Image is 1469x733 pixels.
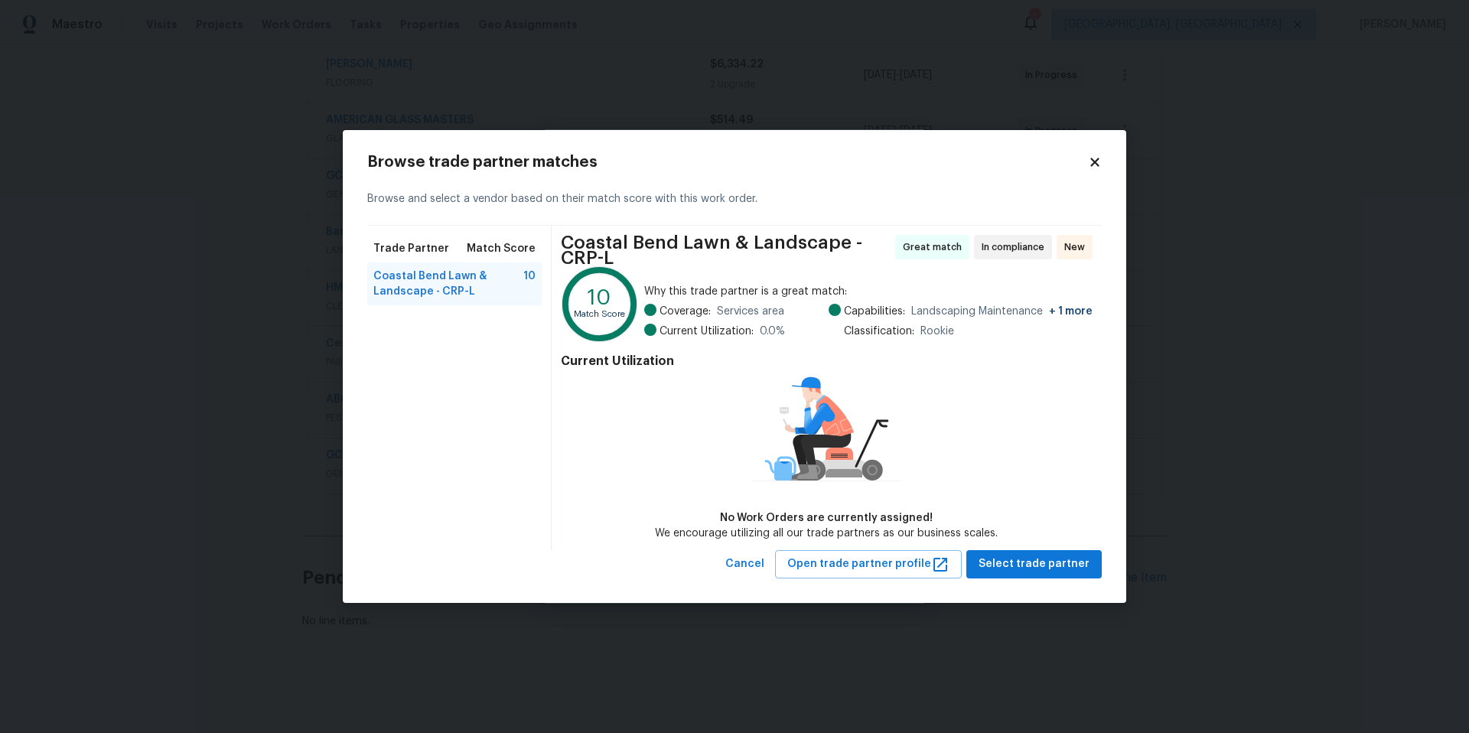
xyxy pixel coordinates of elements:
[588,287,611,308] text: 10
[844,304,905,319] span: Capabilities:
[561,353,1093,369] h4: Current Utilization
[367,173,1102,226] div: Browse and select a vendor based on their match score with this work order.
[655,526,998,541] div: We encourage utilizing all our trade partners as our business scales.
[467,241,536,256] span: Match Score
[903,239,968,255] span: Great match
[373,269,523,299] span: Coastal Bend Lawn & Landscape - CRP-L
[717,304,784,319] span: Services area
[655,510,998,526] div: No Work Orders are currently assigned!
[719,550,770,578] button: Cancel
[787,555,949,574] span: Open trade partner profile
[920,324,954,339] span: Rookie
[644,284,1093,299] span: Why this trade partner is a great match:
[725,555,764,574] span: Cancel
[760,324,785,339] span: 0.0 %
[373,241,449,256] span: Trade Partner
[1064,239,1091,255] span: New
[660,304,711,319] span: Coverage:
[523,269,536,299] span: 10
[966,550,1102,578] button: Select trade partner
[844,324,914,339] span: Classification:
[911,304,1093,319] span: Landscaping Maintenance
[982,239,1050,255] span: In compliance
[979,555,1090,574] span: Select trade partner
[660,324,754,339] span: Current Utilization:
[574,311,625,319] text: Match Score
[775,550,962,578] button: Open trade partner profile
[561,235,891,266] span: Coastal Bend Lawn & Landscape - CRP-L
[1049,306,1093,317] span: + 1 more
[367,155,1088,170] h2: Browse trade partner matches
